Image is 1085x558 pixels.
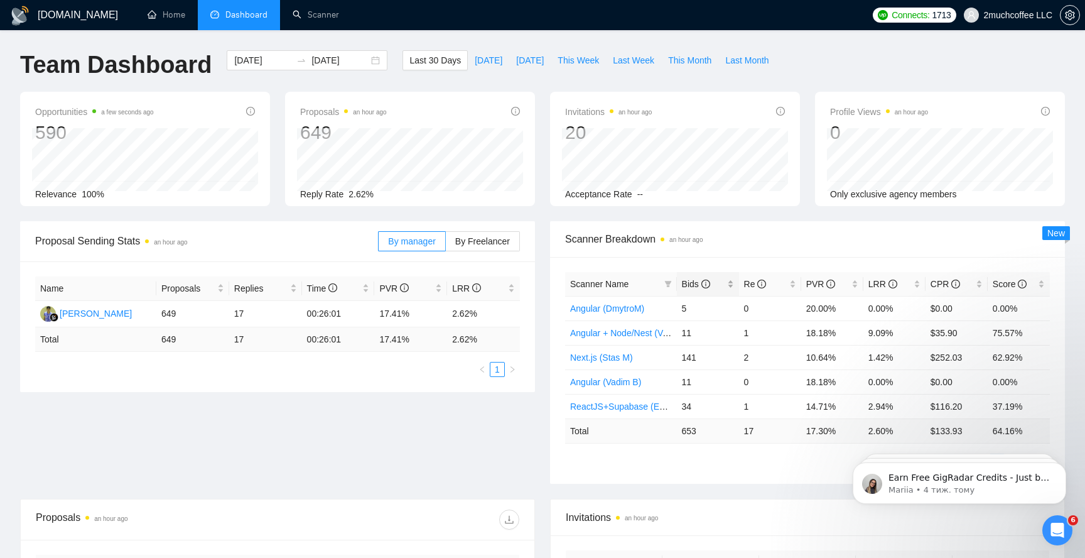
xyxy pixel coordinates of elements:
[475,362,490,377] button: left
[988,394,1050,418] td: 37.19%
[1018,280,1027,288] span: info-circle
[388,236,435,246] span: By manager
[472,283,481,292] span: info-circle
[801,418,863,443] td: 17.30 %
[402,50,468,70] button: Last 30 Days
[739,418,801,443] td: 17
[511,107,520,116] span: info-circle
[468,50,509,70] button: [DATE]
[148,9,185,20] a: homeHome
[293,9,339,20] a: searchScanner
[82,189,104,199] span: 100%
[300,121,387,145] div: 649
[677,418,739,443] td: 653
[478,366,486,373] span: left
[348,189,374,199] span: 2.62%
[661,50,718,70] button: This Month
[888,280,897,288] span: info-circle
[1042,515,1072,545] iframe: Intercom live chat
[863,394,926,418] td: 2.94%
[55,48,217,60] p: Message from Mariia, sent 4 тиж. тому
[988,345,1050,369] td: 62.92%
[606,50,661,70] button: Last Week
[926,394,988,418] td: $116.20
[302,327,375,352] td: 00:26:01
[490,362,505,377] li: 1
[776,107,785,116] span: info-circle
[490,363,504,376] a: 1
[296,55,306,65] span: to
[328,283,337,292] span: info-circle
[35,327,156,352] td: Total
[234,282,288,295] span: Replies
[739,345,801,369] td: 2
[40,306,56,322] img: AD
[570,304,644,314] a: Angular (DmytroM)
[570,328,693,338] a: Angular + Node/Nest (Vadim B)
[757,280,766,288] span: info-circle
[35,233,378,249] span: Proposal Sending Stats
[613,53,654,67] span: Last Week
[801,394,863,418] td: 14.71%
[516,53,544,67] span: [DATE]
[988,320,1050,345] td: 75.57%
[566,510,1049,525] span: Invitations
[35,276,156,301] th: Name
[475,53,502,67] span: [DATE]
[570,377,641,387] a: Angular (Vadim B)
[739,369,801,394] td: 0
[500,515,519,525] span: download
[379,283,409,293] span: PVR
[926,369,988,394] td: $0.00
[50,313,58,322] img: gigradar-bm.png
[826,280,835,288] span: info-circle
[161,282,215,295] span: Proposals
[926,296,988,320] td: $0.00
[234,53,291,67] input: Start date
[565,104,652,119] span: Invitations
[1068,515,1078,525] span: 6
[374,301,447,327] td: 17.41%
[60,307,132,320] div: [PERSON_NAME]
[725,53,769,67] span: Last Month
[892,8,929,22] span: Connects:
[830,104,928,119] span: Profile Views
[505,362,520,377] button: right
[718,50,775,70] button: Last Month
[307,283,337,293] span: Time
[926,320,988,345] td: $35.90
[664,280,672,288] span: filter
[353,109,386,116] time: an hour ago
[35,189,77,199] span: Relevance
[40,308,132,318] a: AD[PERSON_NAME]
[863,345,926,369] td: 1.42%
[677,320,739,345] td: 11
[625,515,658,522] time: an hour ago
[932,8,951,22] span: 1713
[834,436,1085,524] iframe: Intercom notifications повідомлення
[1060,10,1080,20] a: setting
[830,189,957,199] span: Only exclusive agency members
[669,236,703,243] time: an hour ago
[1047,228,1065,238] span: New
[863,369,926,394] td: 0.00%
[229,301,302,327] td: 17
[509,50,551,70] button: [DATE]
[565,189,632,199] span: Acceptance Rate
[895,109,928,116] time: an hour ago
[677,296,739,320] td: 5
[475,362,490,377] li: Previous Page
[951,280,960,288] span: info-circle
[682,279,710,289] span: Bids
[499,510,519,530] button: download
[637,189,643,199] span: --
[447,301,520,327] td: 2.62%
[878,10,888,20] img: upwork-logo.png
[505,362,520,377] li: Next Page
[302,301,375,327] td: 00:26:01
[570,279,629,289] span: Scanner Name
[101,109,153,116] time: a few seconds ago
[570,402,691,412] a: ReactJS+Supabase (Evhen O)
[806,279,836,289] span: PVR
